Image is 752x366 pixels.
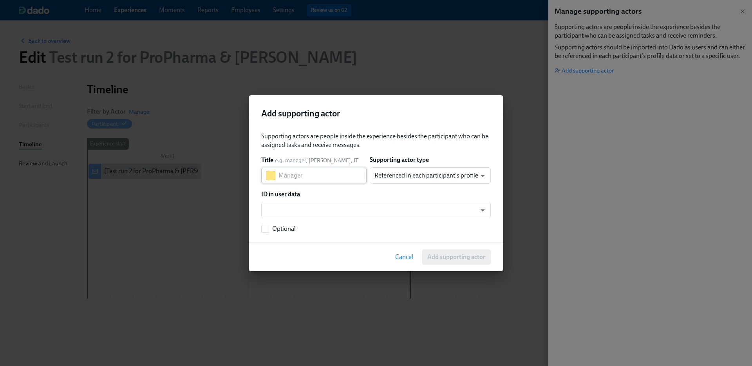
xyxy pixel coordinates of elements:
[395,253,413,261] span: Cancel
[261,190,300,199] label: ID in user data
[261,156,273,165] label: Title
[261,202,491,218] div: ​
[370,156,429,164] label: Supporting actor type
[272,225,296,233] span: Optional
[275,157,358,164] span: e.g. manager, [PERSON_NAME], IT
[261,108,491,120] h2: Add supporting actor
[261,132,491,149] div: Supporting actors are people inside the experience besides the participant who can be assigned ta...
[390,249,419,265] button: Cancel
[370,167,491,184] div: Referenced in each participant's profile
[278,168,367,183] input: Manager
